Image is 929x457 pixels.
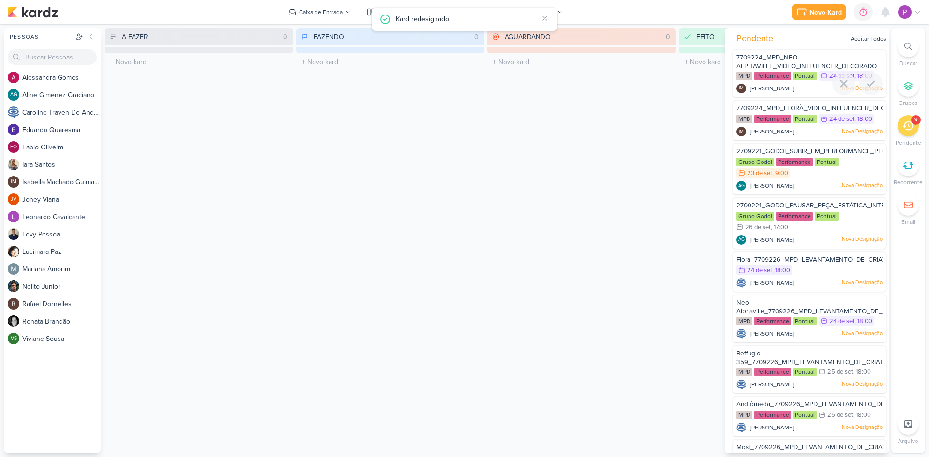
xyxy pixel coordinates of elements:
[842,182,883,190] p: Nova Designação
[899,99,918,107] p: Grupos
[750,236,794,244] span: [PERSON_NAME]
[894,178,923,187] p: Recorrente
[842,128,883,135] p: Nova Designação
[854,116,872,122] div: , 18:00
[736,423,746,432] img: Caroline Traven De Andrade
[736,443,927,451] span: Most_7709226_MPD_LEVANTAMENTO_DE_CRIATIVOS_ATIVOS
[901,218,915,226] p: Email
[736,278,746,288] img: Caroline Traven De Andrade
[842,236,883,243] p: Nova Designação
[898,5,912,19] img: Distribuição Time Estratégico
[8,176,19,188] div: Isabella Machado Guimarães
[8,246,19,257] img: Lucimara Paz
[8,124,19,135] img: Eduardo Quaresma
[793,72,817,80] div: Pontual
[750,127,794,136] span: [PERSON_NAME]
[754,368,791,376] div: Performance
[809,7,842,17] div: Novo Kard
[793,411,817,419] div: Pontual
[914,116,918,124] div: 9
[754,411,791,419] div: Performance
[10,92,17,98] p: AG
[750,329,794,338] span: [PERSON_NAME]
[776,158,813,166] div: Performance
[772,170,788,177] div: , 9:00
[8,228,19,240] img: Levy Pessoa
[793,115,817,123] div: Pontual
[736,212,774,221] div: Grupo Godoi
[22,281,101,292] div: N e l i t o J u n i o r
[829,73,854,79] div: 24 de set
[8,159,19,170] img: Iara Santos
[736,350,924,366] span: Reffugio 359_7709226_MPD_LEVANTAMENTO_DE_CRIATIVOS_ATIVOS
[22,334,101,344] div: V i v i a n e S o u s a
[793,317,817,325] div: Pontual
[396,14,538,24] div: Kard redesignado
[829,318,854,324] div: 24 de set
[739,130,744,134] p: IM
[736,115,752,123] div: MPD
[22,142,101,152] div: F a b i o O l i v e i r a
[842,424,883,431] p: Nova Designação
[22,125,101,135] div: E d u a r d o Q u a r e s m a
[776,212,813,221] div: Performance
[8,315,19,327] img: Renata Brandão
[8,32,74,41] div: Pessoas
[10,145,17,150] p: FO
[8,89,19,101] div: Aline Gimenez Graciano
[736,72,752,80] div: MPD
[815,212,839,221] div: Pontual
[8,333,19,344] div: Viviane Sousa
[298,55,483,69] input: + Novo kard
[771,224,788,231] div: , 17:00
[792,4,846,20] button: Novo Kard
[489,55,674,69] input: + Novo kard
[22,229,101,239] div: L e v y P e s s o a
[11,179,16,185] p: IM
[22,247,101,257] div: L u c i m a r a P a z
[22,299,101,309] div: R a f a e l D o r n e l l e s
[842,279,883,287] p: Nova Designação
[8,106,19,118] img: Caroline Traven De Andrade
[750,181,794,190] span: [PERSON_NAME]
[842,381,883,388] p: Nova Designação
[736,411,752,419] div: MPD
[899,59,917,68] p: Buscar
[8,6,58,18] img: kardz.app
[736,380,746,389] img: Caroline Traven De Andrade
[739,86,744,91] p: IM
[8,72,19,83] img: Alessandra Gomes
[738,184,745,189] p: AG
[8,280,19,292] img: Nelito Junior
[750,279,794,287] span: [PERSON_NAME]
[750,380,794,389] span: [PERSON_NAME]
[736,235,746,245] div: Aline Gimenez Graciano
[736,202,924,209] span: 2709221_GODOI_PAUSAR_PEÇA_ESTÁTICA_INTEGRAÇÃO_AB
[747,267,772,274] div: 24 de set
[754,317,791,325] div: Performance
[662,32,674,42] div: 0
[829,116,854,122] div: 24 de set
[8,141,19,153] div: Fabio Oliveira
[815,158,839,166] div: Pontual
[8,298,19,310] img: Rafael Dornelles
[896,138,921,147] p: Pendente
[279,32,291,42] div: 0
[736,127,746,136] div: Isabella Machado Guimarães
[11,197,16,202] p: JV
[851,34,886,43] div: Aceitar Todos
[736,54,877,70] span: 7709224_MPD_NEO ALPHAVILLE_VIDEO_INFLUENCER_DECORADO
[898,437,918,445] p: Arquivo
[8,211,19,222] img: Leonardo Cavalcante
[750,423,794,432] span: [PERSON_NAME]
[8,193,19,205] div: Joney Viana
[22,264,101,274] div: M a r i a n a A m o r i m
[750,84,794,93] span: [PERSON_NAME]
[22,316,101,326] div: R e n a t a B r a n d ã o
[736,317,752,325] div: MPD
[891,36,925,68] li: Ctrl + F
[8,263,19,275] img: Mariana Amorim
[747,170,772,177] div: 23 de set
[736,256,927,264] span: Florá_7709226_MPD_LEVANTAMENTO_DE_CRIATIVOS_ATIVOS
[827,369,853,375] div: 25 de set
